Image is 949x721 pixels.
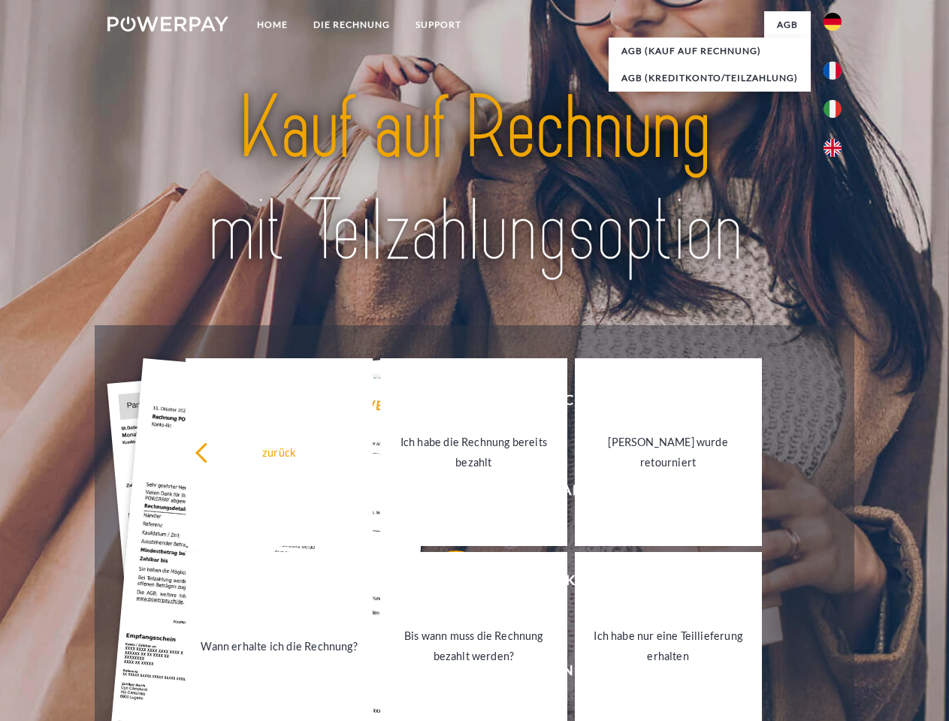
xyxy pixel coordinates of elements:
[824,100,842,118] img: it
[107,17,228,32] img: logo-powerpay-white.svg
[195,442,364,462] div: zurück
[195,635,364,656] div: Wann erhalte ich die Rechnung?
[764,11,811,38] a: agb
[584,432,753,472] div: [PERSON_NAME] wurde retourniert
[609,38,811,65] a: AGB (Kauf auf Rechnung)
[824,62,842,80] img: fr
[144,72,805,288] img: title-powerpay_de.svg
[609,65,811,92] a: AGB (Kreditkonto/Teilzahlung)
[244,11,301,38] a: Home
[301,11,403,38] a: DIE RECHNUNG
[389,432,558,472] div: Ich habe die Rechnung bereits bezahlt
[389,626,558,666] div: Bis wann muss die Rechnung bezahlt werden?
[824,139,842,157] img: en
[824,13,842,31] img: de
[403,11,474,38] a: SUPPORT
[584,626,753,666] div: Ich habe nur eine Teillieferung erhalten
